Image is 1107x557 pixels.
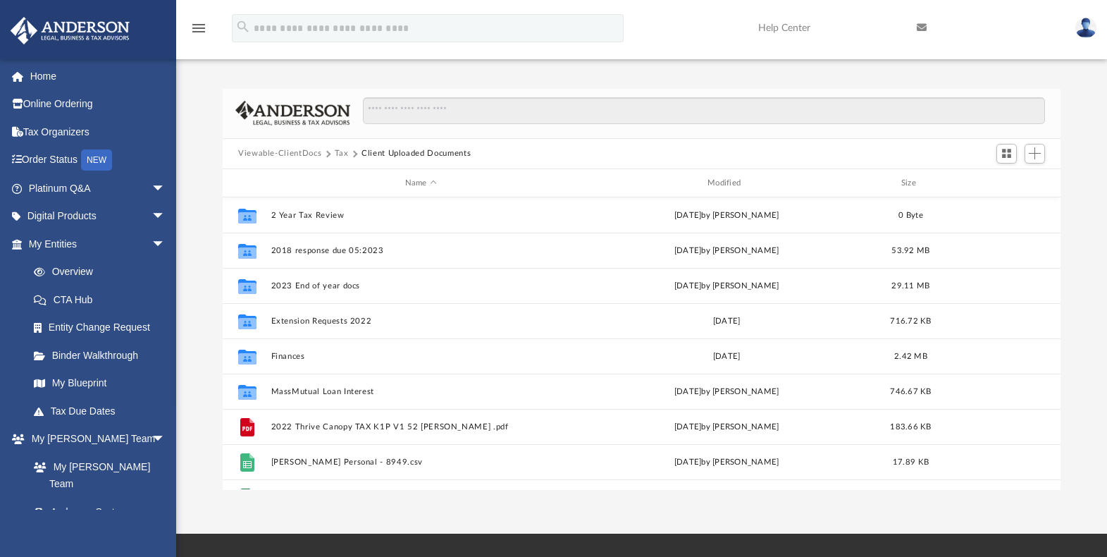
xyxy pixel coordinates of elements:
span: arrow_drop_down [151,230,180,259]
a: Tax Organizers [10,118,187,146]
a: My Blueprint [20,369,180,398]
span: 716.72 KB [890,317,931,325]
a: Home [10,62,187,90]
div: NEW [81,149,112,171]
span: 0 Byte [898,212,923,219]
div: Modified [576,177,877,190]
button: MassMutual Loan Interest [271,387,571,396]
a: My [PERSON_NAME] Teamarrow_drop_down [10,425,180,453]
div: [DATE] by [PERSON_NAME] [577,421,877,434]
a: Anderson System [20,498,180,526]
div: Size [883,177,939,190]
span: 29.11 MB [891,282,929,290]
a: My [PERSON_NAME] Team [20,453,173,498]
a: Platinum Q&Aarrow_drop_down [10,174,187,202]
button: 2 Year Tax Review [271,211,571,220]
span: arrow_drop_down [151,202,180,231]
button: 2023 End of year docs [271,281,571,290]
span: 17.89 KB [893,458,929,466]
button: 2018 response due 05:2023 [271,246,571,255]
div: Name [271,177,571,190]
a: Binder Walkthrough [20,341,187,369]
a: Online Ordering [10,90,187,118]
span: arrow_drop_down [151,425,180,454]
div: [DATE] by [PERSON_NAME] [577,456,877,469]
a: Tax Due Dates [20,397,187,425]
button: 2022 Thrive Canopy TAX K1P V1 52 [PERSON_NAME] .pdf [271,422,571,431]
div: [DATE] by [PERSON_NAME] [577,209,877,222]
button: Add [1025,144,1046,164]
div: [DATE] by [PERSON_NAME] [577,386,877,398]
a: CTA Hub [20,286,187,314]
div: [DATE] [577,350,877,363]
img: User Pic [1075,18,1096,38]
span: 53.92 MB [891,247,929,255]
span: arrow_drop_down [151,174,180,203]
button: Extension Requests 2022 [271,317,571,326]
a: Digital Productsarrow_drop_down [10,202,187,231]
div: [DATE] by [PERSON_NAME] [577,280,877,293]
button: Switch to Grid View [996,144,1018,164]
span: 746.67 KB [890,388,931,396]
button: Finances [271,352,571,361]
div: [DATE] by [PERSON_NAME] [577,245,877,257]
i: menu [190,20,207,37]
a: My Entitiesarrow_drop_down [10,230,187,258]
a: Overview [20,258,187,286]
button: Viewable-ClientDocs [238,147,321,160]
button: Client Uploaded Documents [361,147,471,160]
button: Tax [335,147,349,160]
i: search [235,19,251,35]
a: Order StatusNEW [10,146,187,175]
input: Search files and folders [363,97,1045,124]
div: grid [223,197,1060,489]
img: Anderson Advisors Platinum Portal [6,17,134,44]
div: id [229,177,264,190]
div: id [945,177,1044,190]
div: [DATE] [577,315,877,328]
span: 183.66 KB [890,423,931,431]
span: 2.42 MB [894,353,927,360]
a: menu [190,27,207,37]
button: [PERSON_NAME] Personal - 8949.csv [271,458,571,467]
a: Entity Change Request [20,314,187,342]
